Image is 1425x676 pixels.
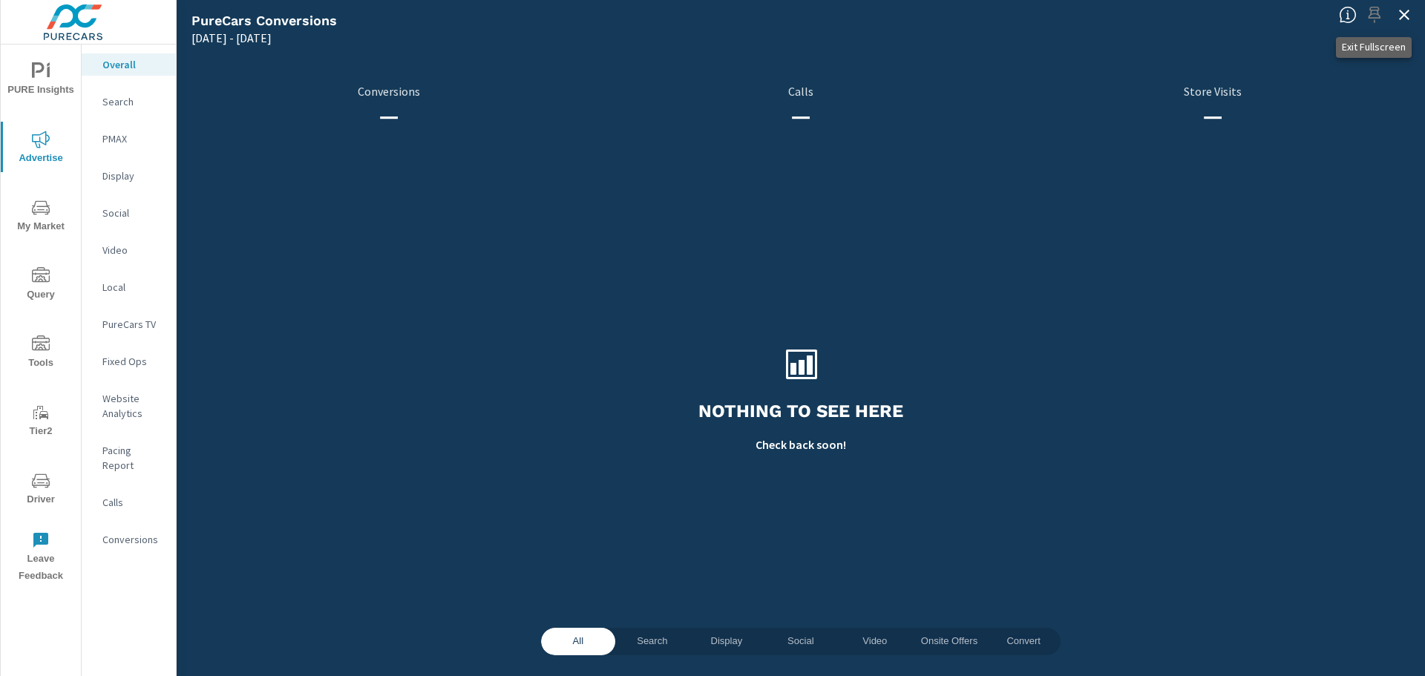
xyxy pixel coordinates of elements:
[921,633,977,650] span: Onsite Offers
[102,354,164,369] p: Fixed Ops
[102,532,164,547] p: Conversions
[102,495,164,510] p: Calls
[82,239,176,261] div: Video
[102,317,164,332] p: PureCars TV
[5,62,76,99] span: PURE Insights
[102,131,164,146] p: PMAX
[5,404,76,440] span: Tier2
[191,29,272,47] p: [DATE] - [DATE]
[82,202,176,224] div: Social
[191,85,586,98] p: Conversions
[773,633,829,650] span: Social
[5,335,76,372] span: Tools
[756,436,846,453] p: Check back soon!
[1007,104,1419,129] h3: —
[698,398,903,424] h3: Nothing to see here
[82,350,176,373] div: Fixed Ops
[5,131,76,167] span: Advertise
[82,276,176,298] div: Local
[698,633,755,650] span: Display
[5,267,76,303] span: Query
[5,199,76,235] span: My Market
[82,528,176,551] div: Conversions
[191,104,586,129] h3: —
[82,91,176,113] div: Search
[603,104,997,129] h3: —
[82,165,176,187] div: Display
[1007,85,1419,98] p: Store Visits
[1,45,81,591] div: nav menu
[102,391,164,421] p: Website Analytics
[82,491,176,513] div: Calls
[5,531,76,585] span: Leave Feedback
[82,313,176,335] div: PureCars TV
[102,206,164,220] p: Social
[603,85,997,98] p: Calls
[995,633,1052,650] span: Convert
[102,57,164,72] p: Overall
[102,94,164,109] p: Search
[82,439,176,476] div: Pacing Report
[102,168,164,183] p: Display
[82,387,176,424] div: Website Analytics
[82,53,176,76] div: Overall
[847,633,903,650] span: Video
[82,128,176,150] div: PMAX
[102,280,164,295] p: Local
[191,13,337,28] h5: PureCars Conversions
[550,633,606,650] span: All
[102,443,164,473] p: Pacing Report
[624,633,681,650] span: Search
[5,472,76,508] span: Driver
[102,243,164,257] p: Video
